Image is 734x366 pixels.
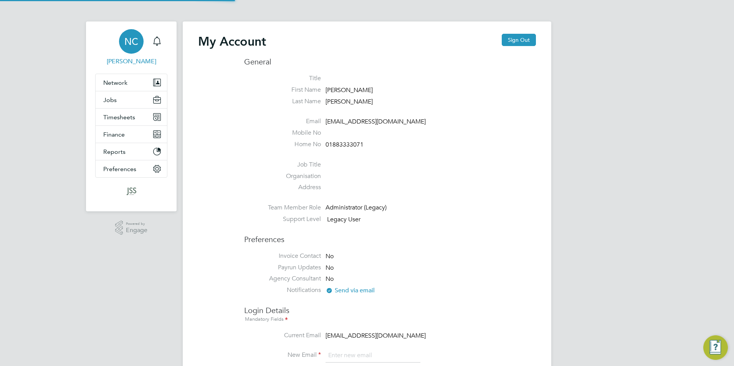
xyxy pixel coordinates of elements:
[326,86,373,94] span: [PERSON_NAME]
[326,264,334,272] span: No
[326,98,373,106] span: [PERSON_NAME]
[244,252,321,260] label: Invoice Contact
[95,57,167,66] span: Nicky Cavanna
[126,227,147,234] span: Engage
[244,227,536,244] h3: Preferences
[326,332,426,340] span: [EMAIL_ADDRESS][DOMAIN_NAME]
[103,79,127,86] span: Network
[244,97,321,106] label: Last Name
[502,34,536,46] button: Sign Out
[326,275,334,283] span: No
[703,335,728,360] button: Engage Resource Center
[244,172,321,180] label: Organisation
[96,74,167,91] button: Network
[244,275,321,283] label: Agency Consultant
[96,160,167,177] button: Preferences
[103,165,136,173] span: Preferences
[244,215,321,223] label: Support Level
[244,117,321,125] label: Email
[96,109,167,125] button: Timesheets
[86,21,177,211] nav: Main navigation
[244,129,321,137] label: Mobile No
[326,204,398,212] div: Administrator (Legacy)
[103,114,135,121] span: Timesheets
[103,131,125,138] span: Finance
[244,331,321,340] label: Current Email
[244,315,536,324] div: Mandatory Fields
[326,141,364,148] span: 01883333071
[95,29,167,66] a: NC[PERSON_NAME]
[244,204,321,212] label: Team Member Role
[96,143,167,160] button: Reports
[244,86,321,94] label: First Name
[124,36,138,46] span: NC
[126,221,147,227] span: Powered by
[96,91,167,108] button: Jobs
[326,349,420,363] input: Enter new email
[115,221,148,235] a: Powered byEngage
[244,264,321,272] label: Payrun Updates
[244,298,536,324] h3: Login Details
[244,140,321,148] label: Home No
[326,252,334,260] span: No
[244,57,536,67] h3: General
[95,185,167,198] a: Go to home page
[96,126,167,143] button: Finance
[103,148,126,155] span: Reports
[327,216,360,223] span: Legacy User
[244,351,321,359] label: New Email
[103,96,117,104] span: Jobs
[124,185,138,198] img: jss-search-logo-retina.png
[326,287,375,294] span: Send via email
[244,74,321,82] label: Title
[326,118,426,126] span: [EMAIL_ADDRESS][DOMAIN_NAME]
[244,286,321,294] label: Notifications
[244,161,321,169] label: Job Title
[198,34,266,49] h2: My Account
[244,183,321,191] label: Address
